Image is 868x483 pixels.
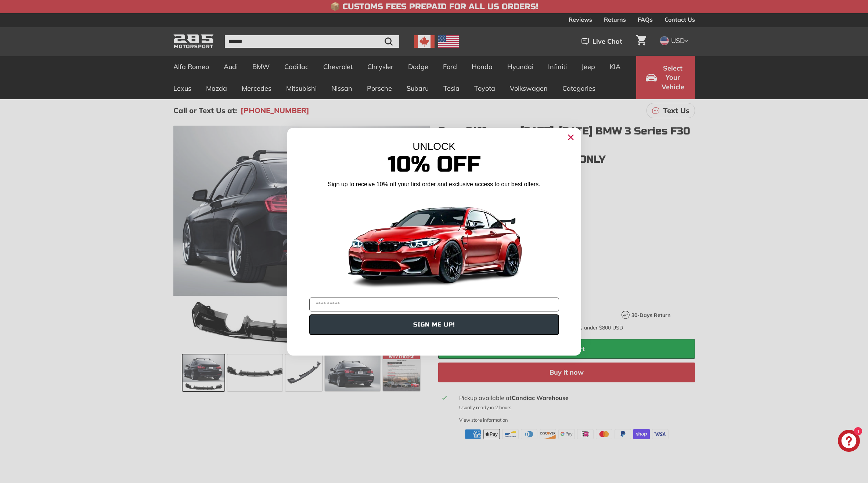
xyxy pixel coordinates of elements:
span: 10% Off [388,151,481,178]
input: YOUR EMAIL [309,298,559,311]
span: Sign up to receive 10% off your first order and exclusive access to our best offers. [328,181,540,187]
button: SIGN ME UP! [309,314,559,335]
span: UNLOCK [413,141,455,152]
button: Close dialog [565,131,577,143]
inbox-online-store-chat: Shopify online store chat [836,430,862,454]
img: Banner showing BMW 4 Series Body kit [342,191,526,295]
